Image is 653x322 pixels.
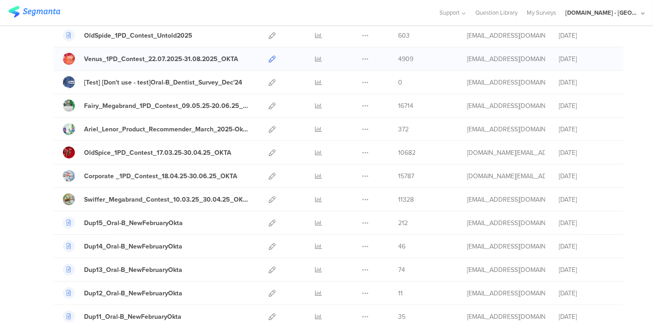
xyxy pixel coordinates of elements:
[84,288,182,298] div: Dup12_Oral-B_NewFebruaryOkta
[559,242,614,251] div: [DATE]
[467,242,545,251] div: stavrositu.m@pg.com
[84,148,231,158] div: OldSpice_1PD_Contest_17.03.25-30.04.25_OKTA
[63,76,242,88] a: [Test] [Don't use - test]Oral-B_Dentist_Survey_Dec'24
[63,123,248,135] a: Ariel_Lenor_Product_Recommender_March_2025-Okta
[398,242,405,251] span: 46
[63,193,248,205] a: Swiffer_Megabrand_Contest_10.03.25_30.04.25_OKTA
[84,265,182,275] div: Dup13_Oral-B_NewFebruaryOkta
[467,288,545,298] div: stavrositu.m@pg.com
[63,217,183,229] a: Dup15_Oral-B_NewFebruaryOkta
[559,265,614,275] div: [DATE]
[467,148,545,158] div: bruma.lb@pg.com
[63,264,182,276] a: Dup13_Oral-B_NewFebruaryOkta
[440,8,460,17] span: Support
[565,8,639,17] div: [DOMAIN_NAME] - [GEOGRAPHIC_DATA]
[559,218,614,228] div: [DATE]
[63,100,248,112] a: Fairy_Megabrand_1PD_Contest_09.05.25-20.06.25_OKTA
[398,171,414,181] span: 15787
[398,195,414,204] span: 11328
[63,53,238,65] a: Venus_1PD_Contest_22.07.2025-31.08.2025_OKTA
[398,124,409,134] span: 372
[467,265,545,275] div: stavrositu.m@pg.com
[398,312,405,322] span: 35
[467,171,545,181] div: bruma.lb@pg.com
[398,54,413,64] span: 4909
[467,31,545,40] div: gheorghe.a.4@pg.com
[559,78,614,87] div: [DATE]
[467,124,545,134] div: betbeder.mb@pg.com
[559,31,614,40] div: [DATE]
[467,312,545,322] div: stavrositu.m@pg.com
[398,218,408,228] span: 212
[84,31,192,40] div: OldSpide_1PD_Contest_Untold2025
[398,265,405,275] span: 74
[398,101,413,111] span: 16714
[467,195,545,204] div: jansson.cj@pg.com
[559,124,614,134] div: [DATE]
[8,6,60,17] img: segmanta logo
[559,195,614,204] div: [DATE]
[63,287,182,299] a: Dup12_Oral-B_NewFebruaryOkta
[84,101,248,111] div: Fairy_Megabrand_1PD_Contest_09.05.25-20.06.25_OKTA
[84,218,183,228] div: Dup15_Oral-B_NewFebruaryOkta
[84,171,237,181] div: Corporate _1PD_Contest_18.04.25-30.06.25_OKTA
[398,148,416,158] span: 10682
[559,101,614,111] div: [DATE]
[84,195,248,204] div: Swiffer_Megabrand_Contest_10.03.25_30.04.25_OKTA
[559,148,614,158] div: [DATE]
[398,288,403,298] span: 11
[559,171,614,181] div: [DATE]
[559,312,614,322] div: [DATE]
[84,54,238,64] div: Venus_1PD_Contest_22.07.2025-31.08.2025_OKTA
[398,78,402,87] span: 0
[84,312,181,322] div: Dup11_Oral-B_NewFebruaryOkta
[63,147,231,158] a: OldSpice_1PD_Contest_17.03.25-30.04.25_OKTA
[63,240,182,252] a: Dup14_Oral-B_NewFebruaryOkta
[559,54,614,64] div: [DATE]
[467,218,545,228] div: stavrositu.m@pg.com
[467,101,545,111] div: jansson.cj@pg.com
[467,54,545,64] div: jansson.cj@pg.com
[84,242,182,251] div: Dup14_Oral-B_NewFebruaryOkta
[63,170,237,182] a: Corporate _1PD_Contest_18.04.25-30.06.25_OKTA
[63,29,192,41] a: OldSpide_1PD_Contest_Untold2025
[84,124,248,134] div: Ariel_Lenor_Product_Recommender_March_2025-Okta
[467,78,545,87] div: betbeder.mb@pg.com
[559,288,614,298] div: [DATE]
[398,31,410,40] span: 603
[84,78,242,87] div: [Test] [Don't use - test]Oral-B_Dentist_Survey_Dec'24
